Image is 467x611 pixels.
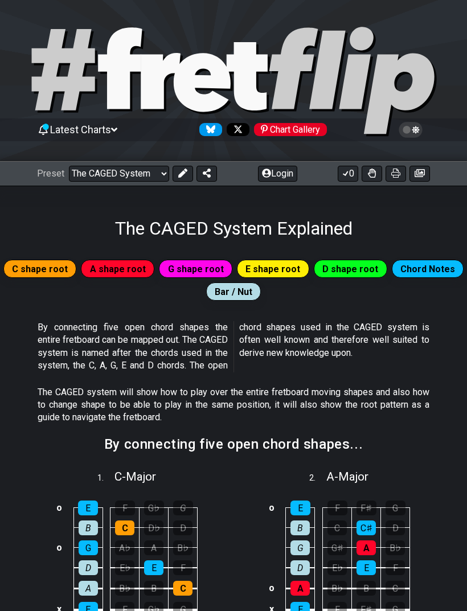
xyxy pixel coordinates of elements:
[290,560,310,575] div: D
[50,124,111,136] span: Latest Charts
[90,261,146,277] span: A shape root
[309,472,326,485] span: 2 .
[173,501,193,515] div: G
[258,166,297,182] button: Login
[245,261,300,277] span: E shape root
[115,560,134,575] div: E♭
[338,166,358,182] button: 0
[173,581,192,596] div: C
[52,538,66,557] td: o
[326,470,368,483] span: A - Major
[327,540,347,555] div: G♯
[115,581,134,596] div: B♭
[168,261,224,277] span: G shape root
[115,218,353,239] h1: The CAGED System Explained
[104,438,363,450] h2: By connecting five open chord shapes...
[357,520,376,535] div: C♯
[400,261,455,277] span: Chord Notes
[38,386,429,424] p: The CAGED system will show how to play over the entire fretboard moving shapes and also how to ch...
[290,501,310,515] div: E
[97,472,114,485] span: 1 .
[79,560,98,575] div: D
[265,577,278,598] td: o
[327,581,347,596] div: B♭
[222,123,249,136] a: Follow #fretflip at X
[196,166,217,182] button: Share Preset
[52,498,66,518] td: o
[173,560,192,575] div: F
[215,284,252,300] span: Bar / Nut
[327,520,347,535] div: C
[115,520,134,535] div: C
[38,321,429,372] p: By connecting five open chord shapes the entire fretboard can be mapped out. The CAGED system is ...
[144,560,163,575] div: E
[404,125,417,135] span: Toggle light / dark theme
[114,470,156,483] span: C - Major
[69,166,169,182] select: Preset
[79,581,98,596] div: A
[79,540,98,555] div: G
[173,520,192,535] div: D
[386,166,406,182] button: Print
[386,501,405,515] div: G
[144,540,163,555] div: A
[144,520,163,535] div: D♭
[115,540,134,555] div: A♭
[357,581,376,596] div: B
[173,166,193,182] button: Edit Preset
[386,581,405,596] div: C
[115,501,135,515] div: F
[290,581,310,596] div: A
[409,166,430,182] button: Create image
[144,581,163,596] div: B
[290,520,310,535] div: B
[386,560,405,575] div: F
[254,123,327,136] div: Chart Gallery
[327,560,347,575] div: E♭
[249,123,327,136] a: #fretflip at Pinterest
[290,540,310,555] div: G
[386,540,405,555] div: B♭
[362,166,382,182] button: Toggle Dexterity for all fretkits
[78,501,98,515] div: E
[173,540,192,555] div: B♭
[322,261,378,277] span: D shape root
[37,168,64,179] span: Preset
[12,261,68,277] span: C shape root
[327,501,347,515] div: F
[195,123,222,136] a: Follow #fretflip at Bluesky
[79,520,98,535] div: B
[357,560,376,575] div: E
[386,520,405,535] div: D
[357,501,376,515] div: F♯
[265,498,278,518] td: o
[144,501,164,515] div: G♭
[357,540,376,555] div: A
